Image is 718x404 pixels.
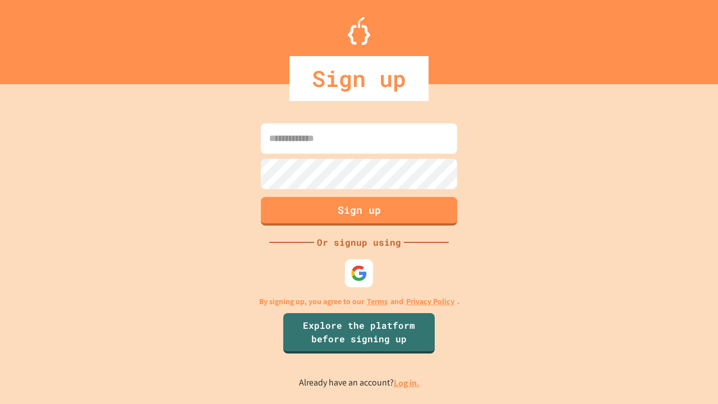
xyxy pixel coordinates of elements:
[625,310,707,358] iframe: chat widget
[406,296,454,307] a: Privacy Policy
[671,359,707,393] iframe: chat widget
[314,236,404,249] div: Or signup using
[299,376,420,390] p: Already have an account?
[283,313,435,353] a: Explore the platform before signing up
[394,377,420,389] a: Log in.
[259,296,459,307] p: By signing up, you agree to our and .
[367,296,388,307] a: Terms
[289,56,429,101] div: Sign up
[261,197,457,226] button: Sign up
[348,17,370,45] img: Logo.svg
[351,265,367,282] img: google-icon.svg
